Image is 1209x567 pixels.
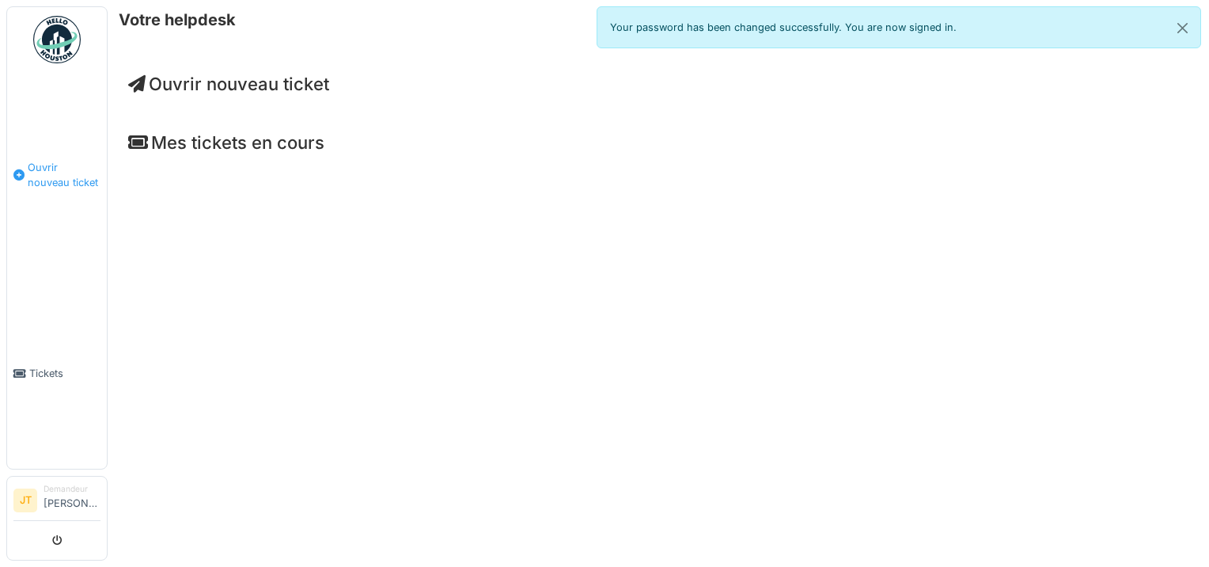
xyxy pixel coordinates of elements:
h6: Votre helpdesk [119,10,236,29]
a: Tickets [7,278,107,469]
img: Badge_color-CXgf-gQk.svg [33,16,81,63]
button: Close [1165,7,1200,49]
div: Demandeur [44,483,100,495]
a: Ouvrir nouveau ticket [128,74,329,94]
div: Your password has been changed successfully. You are now signed in. [597,6,1201,48]
span: Tickets [29,366,100,381]
li: [PERSON_NAME] [44,483,100,517]
li: JT [13,489,37,512]
span: Ouvrir nouveau ticket [28,160,100,190]
a: Ouvrir nouveau ticket [7,72,107,278]
h4: Mes tickets en cours [128,132,1188,153]
a: JT Demandeur[PERSON_NAME] [13,483,100,521]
